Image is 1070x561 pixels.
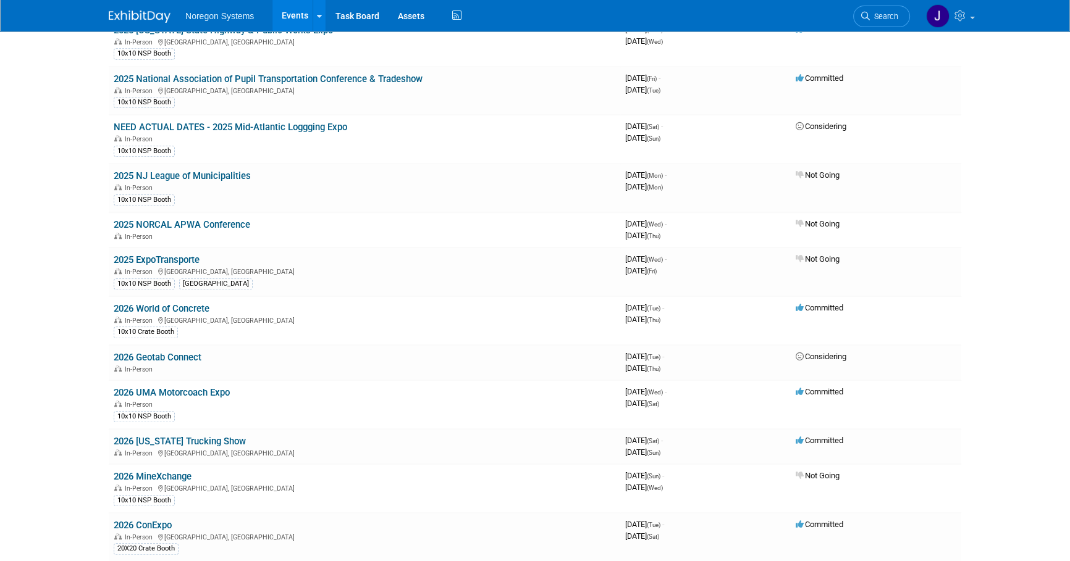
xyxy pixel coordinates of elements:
span: [DATE] [625,387,667,396]
span: (Wed) [647,256,663,263]
span: [DATE] [625,182,663,191]
img: Johana Gil [926,4,950,28]
div: [GEOGRAPHIC_DATA], [GEOGRAPHIC_DATA] [114,531,615,541]
a: 2026 Geotab Connect [114,352,201,363]
span: (Sat) [647,401,659,407]
div: [GEOGRAPHIC_DATA], [GEOGRAPHIC_DATA] [114,266,615,276]
span: [DATE] [625,399,659,408]
span: - [659,73,660,83]
span: (Sat) [647,533,659,540]
a: 2026 UMA Motorcoach Expo [114,387,230,398]
span: In-Person [125,233,156,241]
span: [DATE] [625,122,663,131]
img: In-Person Event [114,533,122,539]
span: In-Person [125,87,156,95]
span: In-Person [125,533,156,541]
span: - [661,122,663,131]
span: - [662,303,664,312]
span: [DATE] [625,483,663,492]
span: (Sun) [647,449,660,456]
span: [DATE] [625,36,663,46]
span: In-Person [125,365,156,373]
div: 10x10 NSP Booth [114,194,175,206]
span: [DATE] [625,315,660,324]
span: (Wed) [647,389,663,396]
span: Considering [796,122,846,131]
span: [DATE] [625,364,660,373]
img: In-Person Event [114,317,122,323]
span: Committed [796,387,843,396]
span: Considering [796,352,846,361]
span: (Wed) [647,221,663,228]
span: In-Person [125,401,156,409]
span: [DATE] [625,85,660,94]
span: In-Person [125,317,156,325]
span: (Wed) [647,27,663,33]
a: Search [853,6,910,27]
a: 2026 World of Concrete [114,303,209,314]
img: In-Person Event [114,484,122,491]
a: 2026 [US_STATE] Trucking Show [114,436,246,447]
span: Not Going [796,471,840,480]
span: - [662,520,664,529]
span: [DATE] [625,436,663,445]
span: In-Person [125,268,156,276]
span: Not Going [796,219,840,228]
div: 10x10 NSP Booth [114,97,175,108]
span: [DATE] [625,352,664,361]
span: [DATE] [625,133,660,143]
div: 20X20 Crate Booth [114,543,179,554]
span: (Sat) [647,123,659,130]
span: In-Person [125,135,156,143]
a: 2025 National Association of Pupil Transportation Conference & Tradeshow [114,73,423,85]
div: [GEOGRAPHIC_DATA], [GEOGRAPHIC_DATA] [114,483,615,492]
span: (Thu) [647,365,660,372]
div: [GEOGRAPHIC_DATA] [179,278,253,289]
a: 2025 ExpoTransporte [114,254,200,265]
span: (Sat) [647,438,659,444]
span: [DATE] [625,303,664,312]
span: [DATE] [625,25,667,34]
span: (Tue) [647,305,660,312]
span: - [665,219,667,228]
div: [GEOGRAPHIC_DATA], [GEOGRAPHIC_DATA] [114,315,615,325]
span: Committed [796,520,843,529]
a: 2025 [US_STATE] State Highway & Public Works Expo [114,25,333,36]
span: - [665,170,667,180]
span: In-Person [125,184,156,192]
a: NEED ACTUAL DATES - 2025 Mid-Atlantic Loggging Expo [114,122,347,133]
span: [DATE] [625,170,667,180]
span: [DATE] [625,520,664,529]
span: (Tue) [647,87,660,94]
img: In-Person Event [114,268,122,274]
span: [DATE] [625,471,664,480]
img: In-Person Event [114,135,122,141]
span: (Thu) [647,233,660,239]
span: [DATE] [625,447,660,457]
div: [GEOGRAPHIC_DATA], [GEOGRAPHIC_DATA] [114,36,615,46]
span: Committed [796,25,843,34]
img: ExhibitDay [109,10,171,23]
span: (Sun) [647,473,660,480]
img: In-Person Event [114,233,122,239]
span: [DATE] [625,266,657,275]
span: - [662,352,664,361]
div: 10x10 NSP Booth [114,495,175,506]
span: - [662,471,664,480]
div: 10x10 NSP Booth [114,48,175,59]
span: In-Person [125,484,156,492]
a: 2025 NORCAL APWA Conference [114,219,250,230]
span: (Tue) [647,354,660,360]
span: Not Going [796,254,840,264]
div: 10x10 NSP Booth [114,411,175,422]
div: [GEOGRAPHIC_DATA], [GEOGRAPHIC_DATA] [114,85,615,95]
span: Committed [796,436,843,445]
span: (Tue) [647,522,660,528]
span: - [665,387,667,396]
span: In-Person [125,38,156,46]
span: (Fri) [647,268,657,275]
span: Search [870,12,898,21]
span: [DATE] [625,531,659,541]
span: - [661,436,663,445]
img: In-Person Event [114,38,122,44]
